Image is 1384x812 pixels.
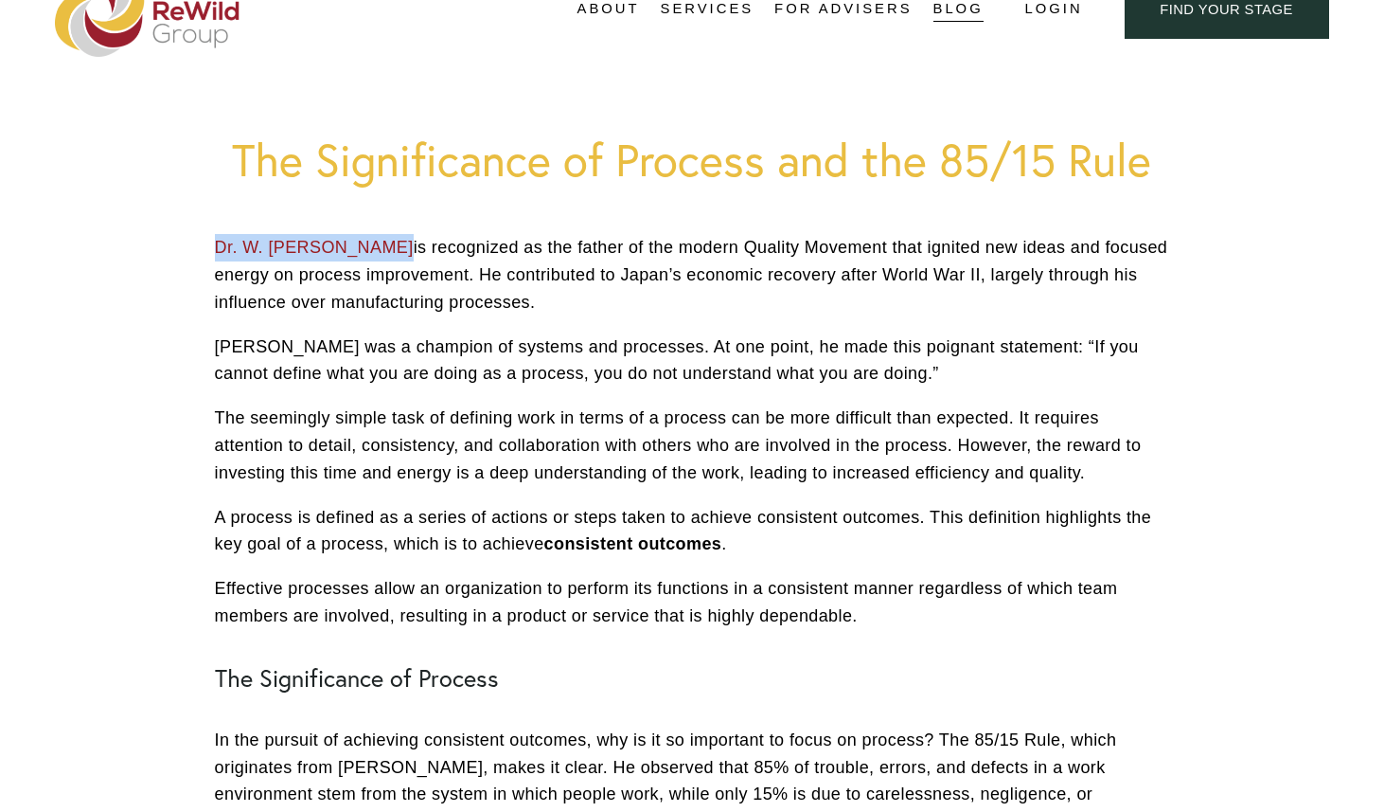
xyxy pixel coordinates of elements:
h1: The Significance of Process and the 85/15 Rule [215,133,1170,187]
p: is recognized as the father of the modern Quality Movement that ignited new ideas and focused ene... [215,234,1170,316]
h2: The Significance of Process [215,664,1170,693]
p: A process is defined as a series of actions or steps taken to achieve consistent outcomes. This d... [215,504,1170,559]
strong: consistent outcomes [544,534,722,553]
a: Dr. W. [PERSON_NAME] [215,238,414,257]
p: [PERSON_NAME] was a champion of systems and processes. At one point, he made this poignant statem... [215,334,1170,388]
p: Effective processes allow an organization to perform its functions in a consistent manner regardl... [215,575,1170,630]
p: The seemingly simple task of defining work in terms of a process can be more difficult than expec... [215,405,1170,486]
